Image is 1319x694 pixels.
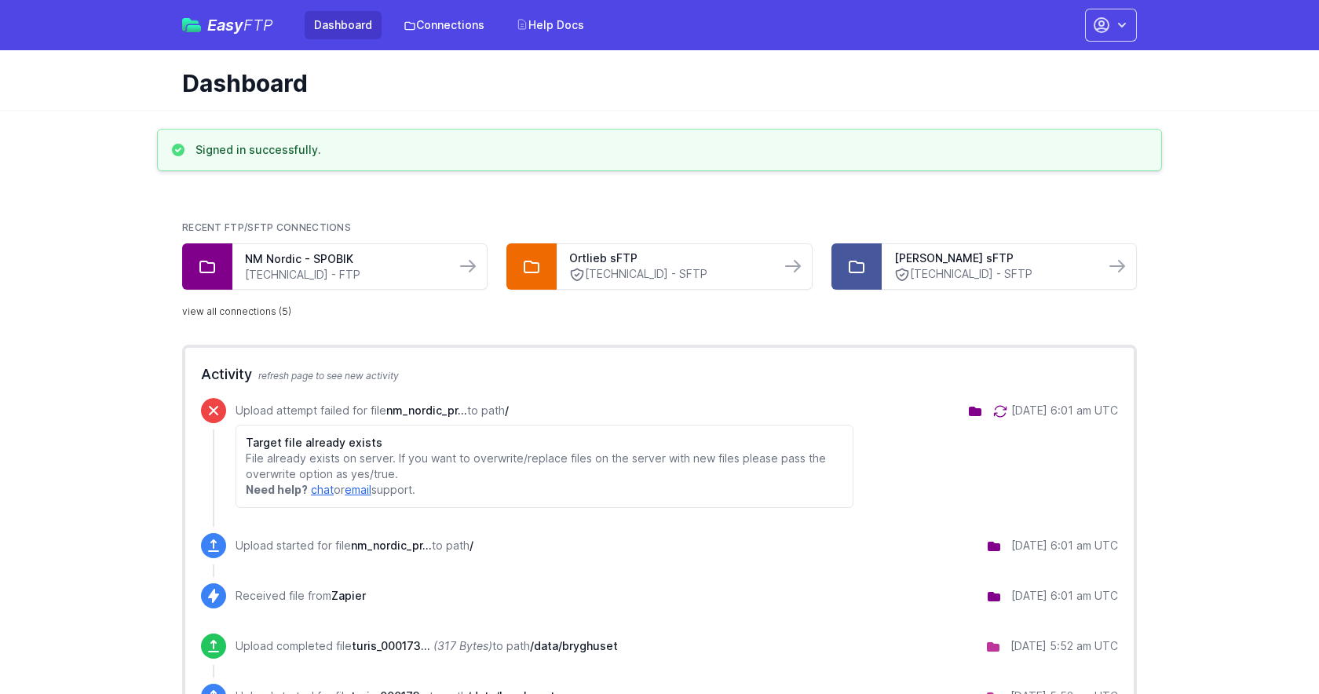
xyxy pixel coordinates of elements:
[505,404,509,417] span: /
[1010,638,1118,654] div: [DATE] 5:52 am UTC
[207,17,273,33] span: Easy
[305,11,382,39] a: Dashboard
[345,483,371,496] a: email
[236,538,473,553] p: Upload started for file to path
[246,435,843,451] h6: Target file already exists
[433,639,492,652] i: (317 Bytes)
[331,589,366,602] span: Zapier
[182,18,201,32] img: easyftp_logo.png
[182,17,273,33] a: EasyFTP
[530,639,618,652] span: /data/bryghuset
[246,451,843,482] p: File already exists on server. If you want to overwrite/replace files on the server with new file...
[894,266,1092,283] a: [TECHNICAL_ID] - SFTP
[236,638,618,654] p: Upload completed file to path
[386,404,467,417] span: nm_nordic_products_csv_spobik.xlsx
[470,539,473,552] span: /
[352,639,430,652] span: turis_000173.csv
[506,11,594,39] a: Help Docs
[245,251,443,267] a: NM Nordic - SPOBIK
[351,539,432,552] span: nm_nordic_products_csv_spobik.xlsx
[311,483,334,496] a: chat
[182,305,291,318] a: view all connections (5)
[182,69,1124,97] h1: Dashboard
[1011,403,1118,418] div: [DATE] 6:01 am UTC
[1011,588,1118,604] div: [DATE] 6:01 am UTC
[236,588,366,604] p: Received file from
[258,370,399,382] span: refresh page to see new activity
[245,267,443,283] a: [TECHNICAL_ID] - FTP
[195,142,321,158] h3: Signed in successfully.
[394,11,494,39] a: Connections
[246,482,843,498] p: or support.
[246,483,308,496] strong: Need help?
[1011,538,1118,553] div: [DATE] 6:01 am UTC
[182,221,1137,234] h2: Recent FTP/SFTP Connections
[236,403,853,418] p: Upload attempt failed for file to path
[243,16,273,35] span: FTP
[569,266,767,283] a: [TECHNICAL_ID] - SFTP
[569,250,767,266] a: Ortlieb sFTP
[894,250,1092,266] a: [PERSON_NAME] sFTP
[201,363,1118,385] h2: Activity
